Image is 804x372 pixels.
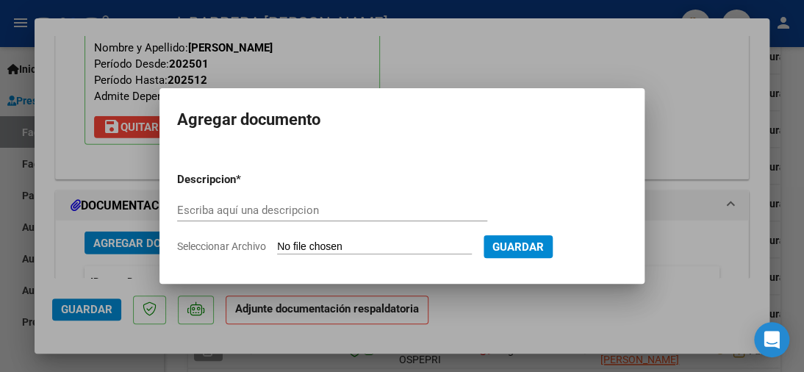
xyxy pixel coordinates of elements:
span: Guardar [492,240,544,254]
span: Seleccionar Archivo [177,240,266,252]
div: Open Intercom Messenger [754,322,789,357]
button: Guardar [484,235,553,258]
p: Descripcion [177,171,312,188]
h2: Agregar documento [177,106,627,134]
